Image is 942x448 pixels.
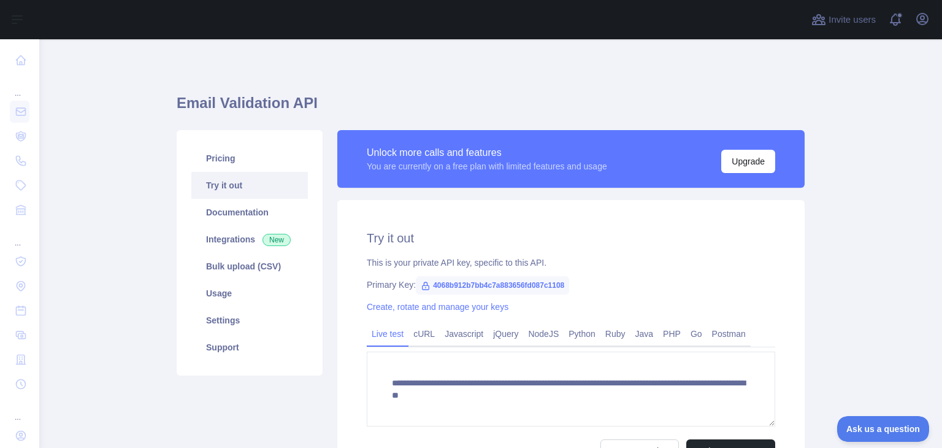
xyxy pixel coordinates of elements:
[416,276,569,295] span: 4068b912b7bb4c7a883656fd087c1108
[630,324,659,344] a: Java
[809,10,878,29] button: Invite users
[191,172,308,199] a: Try it out
[658,324,686,344] a: PHP
[829,13,876,27] span: Invite users
[707,324,751,344] a: Postman
[367,279,775,291] div: Primary Key:
[262,234,291,246] span: New
[367,160,607,172] div: You are currently on a free plan with limited features and usage
[367,257,775,269] div: This is your private API key, specific to this API.
[191,280,308,307] a: Usage
[686,324,707,344] a: Go
[191,334,308,361] a: Support
[10,398,29,422] div: ...
[367,145,607,160] div: Unlock more calls and features
[440,324,488,344] a: Javascript
[367,230,775,247] h2: Try it out
[721,150,775,173] button: Upgrade
[191,253,308,280] a: Bulk upload (CSV)
[191,199,308,226] a: Documentation
[837,416,930,442] iframe: Toggle Customer Support
[367,324,408,344] a: Live test
[600,324,630,344] a: Ruby
[191,145,308,172] a: Pricing
[10,223,29,248] div: ...
[564,324,600,344] a: Python
[488,324,523,344] a: jQuery
[367,302,508,312] a: Create, rotate and manage your keys
[523,324,564,344] a: NodeJS
[177,93,805,123] h1: Email Validation API
[10,74,29,98] div: ...
[191,307,308,334] a: Settings
[191,226,308,253] a: Integrations New
[408,324,440,344] a: cURL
